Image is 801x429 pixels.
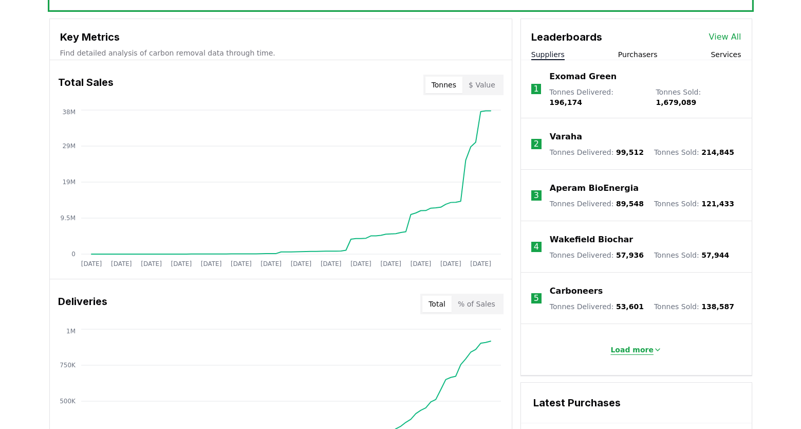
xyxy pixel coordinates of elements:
p: Find detailed analysis of carbon removal data through time. [60,48,501,58]
button: $ Value [462,77,501,93]
span: 214,845 [701,148,734,156]
tspan: [DATE] [440,260,461,267]
tspan: 29M [62,142,76,150]
a: View All [709,31,741,43]
tspan: 19M [62,178,76,186]
p: Tonnes Sold : [656,87,741,108]
tspan: [DATE] [410,260,431,267]
button: Services [711,49,741,60]
p: Tonnes Sold : [654,147,734,157]
a: Varaha [550,131,582,143]
a: Wakefield Biochar [550,234,633,246]
tspan: [DATE] [470,260,491,267]
a: Exomad Green [549,70,617,83]
tspan: [DATE] [350,260,371,267]
tspan: 750K [60,362,76,369]
tspan: 0 [71,251,76,258]
button: Purchasers [618,49,658,60]
tspan: 500K [60,398,76,405]
a: Aperam BioEnergia [550,182,639,194]
p: 2 [534,138,539,150]
span: 57,944 [701,251,729,259]
button: Load more [602,339,670,360]
span: 99,512 [616,148,644,156]
span: 138,587 [701,302,734,311]
tspan: [DATE] [141,260,162,267]
p: Tonnes Sold : [654,250,729,260]
p: 5 [534,292,539,305]
tspan: [DATE] [81,260,102,267]
p: 3 [534,189,539,202]
tspan: [DATE] [290,260,311,267]
h3: Key Metrics [60,29,501,45]
button: Total [422,296,452,312]
span: 53,601 [616,302,644,311]
p: Tonnes Delivered : [550,250,644,260]
tspan: [DATE] [200,260,221,267]
tspan: [DATE] [380,260,401,267]
h3: Deliveries [58,294,107,314]
tspan: [DATE] [260,260,282,267]
p: Tonnes Delivered : [549,87,645,108]
button: Suppliers [531,49,565,60]
tspan: 38M [62,109,76,116]
p: Tonnes Sold : [654,301,734,312]
p: Load more [610,345,654,355]
button: % of Sales [452,296,501,312]
p: Tonnes Delivered : [550,147,644,157]
button: Tonnes [425,77,462,93]
p: Tonnes Sold : [654,199,734,209]
p: 4 [534,241,539,253]
tspan: [DATE] [110,260,132,267]
span: 1,679,089 [656,98,696,106]
span: 89,548 [616,200,644,208]
p: 1 [533,83,538,95]
span: 196,174 [549,98,582,106]
h3: Latest Purchases [533,395,739,410]
tspan: 9.5M [60,214,75,222]
a: Carboneers [550,285,603,297]
tspan: [DATE] [231,260,252,267]
h3: Leaderboards [531,29,602,45]
p: Tonnes Delivered : [550,199,644,209]
span: 121,433 [701,200,734,208]
span: 57,936 [616,251,644,259]
tspan: 1M [66,328,76,335]
tspan: [DATE] [320,260,341,267]
h3: Total Sales [58,75,114,95]
tspan: [DATE] [171,260,192,267]
p: Tonnes Delivered : [550,301,644,312]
